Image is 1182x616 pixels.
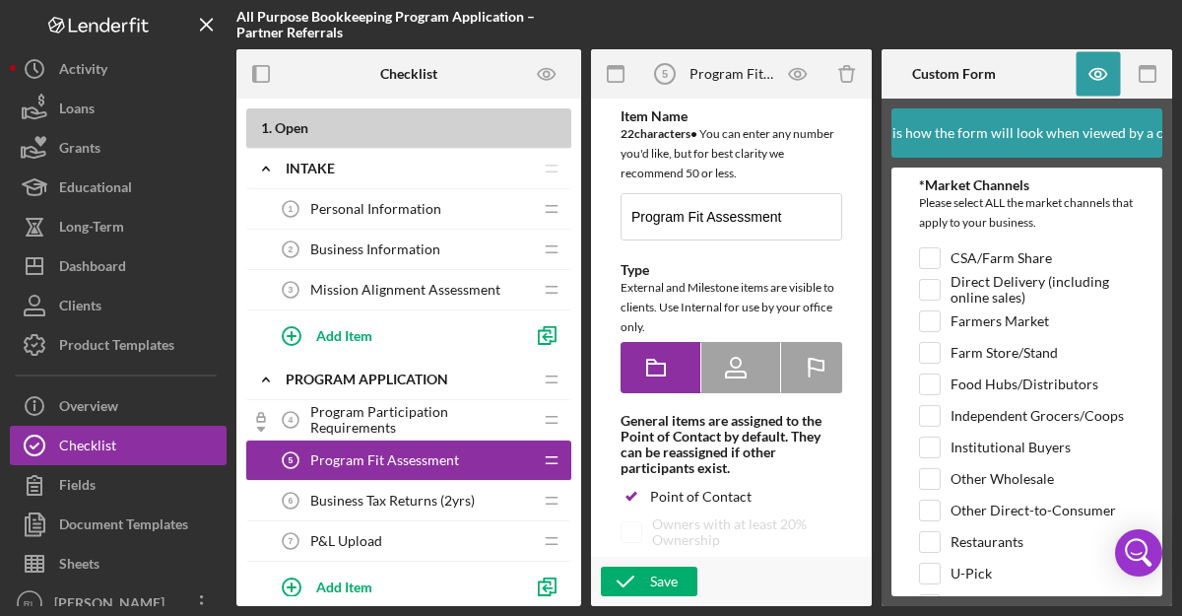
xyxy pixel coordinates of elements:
[912,66,996,82] b: Custom Form
[650,567,678,596] div: Save
[236,8,535,40] b: All Purpose Bookkeeping Program Application – Partner Referrals
[951,532,1023,552] label: Restaurants
[59,426,116,470] div: Checklist
[10,168,227,207] button: Educational
[919,177,1136,193] div: *Market Channels
[286,161,532,176] div: Intake
[951,248,1052,268] label: CSA/Farm Share
[59,505,188,549] div: Document Templates
[59,286,101,330] div: Clients
[310,533,382,549] span: P&L Upload
[621,262,842,278] div: Type
[951,469,1054,489] label: Other Wholesale
[621,413,842,476] div: General items are assigned to the Point of Contact by default. They can be reassigned if other pa...
[621,124,842,183] div: You can enter any number you'd like, but for best clarity we recommend 50 or less.
[59,207,124,251] div: Long-Term
[289,244,294,254] tspan: 2
[289,536,294,546] tspan: 7
[59,168,132,212] div: Educational
[59,325,174,370] div: Product Templates
[951,406,1124,426] label: Independent Grocers/Coops
[24,598,36,609] text: RL
[10,544,227,583] button: Sheets
[10,207,227,246] button: Long-Term
[266,315,522,355] button: Add Item
[951,438,1071,457] label: Institutional Buyers
[275,119,308,136] span: Open
[951,501,1116,520] label: Other Direct-to-Consumer
[316,316,372,354] div: Add Item
[951,564,992,583] label: U-Pick
[286,372,532,387] div: Program Application
[59,544,99,588] div: Sheets
[951,311,1049,331] label: Farmers Market
[59,246,126,291] div: Dashboard
[59,465,96,510] div: Fields
[266,567,522,606] button: Add Item
[10,505,227,544] button: Document Templates
[310,241,440,257] span: Business Information
[1115,529,1162,577] div: Open Intercom Messenger
[10,286,227,325] button: Clients
[10,246,227,286] button: Dashboard
[621,108,842,124] div: Item Name
[289,285,294,295] tspan: 3
[10,325,227,365] button: Product Templates
[59,128,100,172] div: Grants
[951,280,1136,300] label: Direct Delivery (including online sales)
[10,49,227,89] button: Activity
[289,455,294,465] tspan: 5
[951,595,987,615] label: Other
[289,204,294,214] tspan: 1
[261,119,272,136] span: 1 .
[652,516,842,548] div: Owners with at least 20% Ownership
[310,404,532,436] span: Program Participation Requirements
[919,193,1136,238] div: Please select ALL the market channels that apply to your business.
[10,386,227,426] button: Overview
[525,52,569,97] button: Preview as
[310,493,475,509] span: Business Tax Returns (2yrs)
[316,568,372,605] div: Add Item
[601,567,697,596] button: Save
[59,49,107,94] div: Activity
[951,343,1058,363] label: Farm Store/Stand
[689,66,773,82] div: Program Fit Assessment
[59,386,118,431] div: Overview
[621,126,697,141] b: 22 character s •
[310,201,441,217] span: Personal Information
[10,426,227,465] button: Checklist
[289,496,294,506] tspan: 6
[10,128,227,168] button: Grants
[650,489,752,505] div: Point of Contact
[621,278,842,337] div: External and Milestone items are visible to clients. Use Internal for use by your office only.
[10,465,227,505] button: Fields
[310,452,459,468] span: Program Fit Assessment
[59,89,95,133] div: Loans
[380,66,437,82] b: Checklist
[289,415,294,425] tspan: 4
[951,375,1098,394] label: Food Hubs/Distributors
[662,68,668,80] tspan: 5
[310,282,500,298] span: Mission Alignment Assessment
[10,89,227,128] button: Loans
